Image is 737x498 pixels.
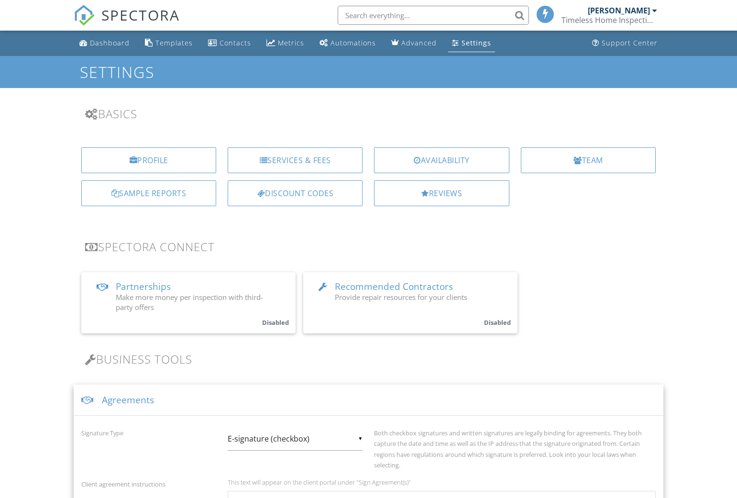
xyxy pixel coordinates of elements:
[262,318,289,327] small: Disabled
[602,38,658,47] div: Support Center
[387,34,440,52] a: Advanced
[263,34,308,52] a: Metrics
[462,38,491,47] div: Settings
[74,13,180,33] a: SPECTORA
[141,34,197,52] a: Templates
[116,292,263,312] span: Make more money per inspection with third-party offers
[521,147,656,173] a: Team
[85,240,652,253] h3: Spectora Connect
[80,64,657,80] h1: Settings
[204,34,255,52] a: Contacts
[228,180,363,206] a: Discount Codes
[561,15,657,25] div: Timeless Home Inspections LLC
[448,34,495,52] a: Settings
[81,480,165,488] label: Client agreement instructions
[401,38,437,47] div: Advanced
[335,280,453,293] span: Recommended Contractors
[81,272,296,333] a: Partnerships Make more money per inspection with third-party offers Disabled
[588,34,661,52] a: Support Center
[155,38,193,47] div: Templates
[74,385,663,416] div: Agreements
[278,38,304,47] div: Metrics
[374,429,642,469] label: Both checkbox signatures and written signatures are legally binding for agreements. They both cap...
[335,292,467,302] span: Provide repair resources for your clients
[484,318,511,327] small: Disabled
[374,147,509,173] a: Availability
[74,5,95,26] img: The Best Home Inspection Software - Spectora
[81,429,123,437] label: Signature Type
[228,478,656,486] p: This text will appear on the client portal under "Sign Agreement(s)"
[374,180,509,206] a: Reviews
[81,180,216,206] a: Sample Reports
[101,5,180,25] span: SPECTORA
[228,147,363,173] a: Services & Fees
[90,38,130,47] div: Dashboard
[338,6,529,25] input: Search everything...
[330,38,376,47] div: Automations
[303,272,517,333] a: Recommended Contractors Provide repair resources for your clients Disabled
[85,107,652,120] h3: Basics
[116,280,171,293] span: Partnerships
[76,34,133,52] a: Dashboard
[220,38,251,47] div: Contacts
[81,147,216,173] a: Profile
[316,34,380,52] a: Automations (Basic)
[85,353,652,365] h3: Business Tools
[588,6,650,15] div: [PERSON_NAME]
